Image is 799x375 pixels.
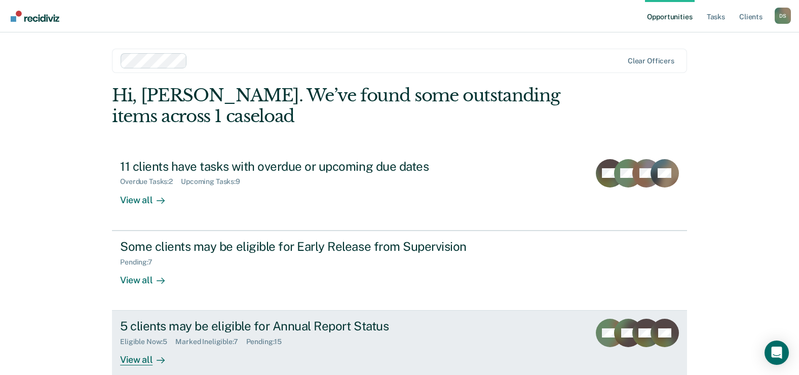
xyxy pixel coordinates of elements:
img: Recidiviz [11,11,59,22]
div: Upcoming Tasks : 9 [181,177,248,186]
a: Some clients may be eligible for Early Release from SupervisionPending:7View all [112,231,687,311]
div: Some clients may be eligible for Early Release from Supervision [120,239,476,254]
div: Clear officers [628,57,674,65]
div: View all [120,266,177,286]
div: Overdue Tasks : 2 [120,177,181,186]
div: Open Intercom Messenger [765,341,789,365]
div: Hi, [PERSON_NAME]. We’ve found some outstanding items across 1 caseload [112,85,572,127]
button: Profile dropdown button [775,8,791,24]
div: 5 clients may be eligible for Annual Report Status [120,319,476,333]
div: 11 clients have tasks with overdue or upcoming due dates [120,159,476,174]
div: Pending : 15 [246,337,290,346]
div: Pending : 7 [120,258,161,267]
div: View all [120,186,177,206]
a: 11 clients have tasks with overdue or upcoming due datesOverdue Tasks:2Upcoming Tasks:9View all [112,151,687,231]
div: Marked Ineligible : 7 [175,337,246,346]
div: View all [120,346,177,366]
div: D S [775,8,791,24]
div: Eligible Now : 5 [120,337,175,346]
